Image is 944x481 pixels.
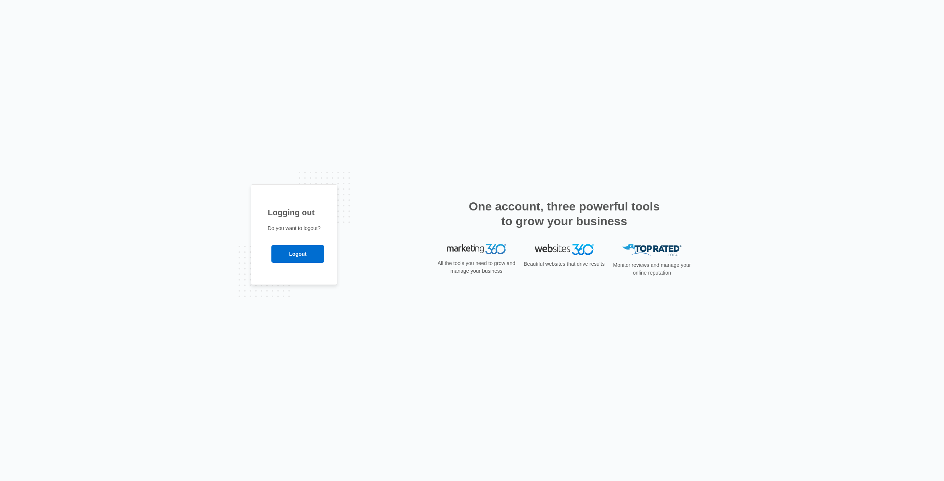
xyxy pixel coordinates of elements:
[622,244,681,256] img: Top Rated Local
[435,259,518,275] p: All the tools you need to grow and manage your business
[466,199,662,229] h2: One account, three powerful tools to grow your business
[271,245,324,263] input: Logout
[268,206,320,219] h1: Logging out
[268,224,320,232] p: Do you want to logout?
[447,244,506,254] img: Marketing 360
[611,261,693,277] p: Monitor reviews and manage your online reputation
[535,244,594,255] img: Websites 360
[523,260,605,268] p: Beautiful websites that drive results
